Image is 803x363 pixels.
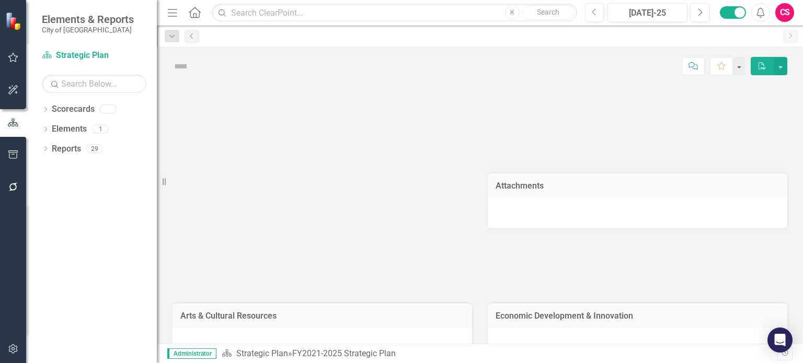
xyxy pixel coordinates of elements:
[222,348,777,360] div: »
[607,3,687,22] button: [DATE]-25
[42,75,146,93] input: Search Below...
[92,125,109,134] div: 1
[42,50,146,62] a: Strategic Plan
[42,13,134,26] span: Elements & Reports
[496,181,779,191] h3: Attachments
[173,58,189,75] img: Not Defined
[537,8,559,16] span: Search
[767,327,793,353] div: Open Intercom Messenger
[52,103,95,115] a: Scorecards
[236,348,288,358] a: Strategic Plan
[42,26,134,34] small: City of [GEOGRAPHIC_DATA]
[52,143,81,155] a: Reports
[180,311,464,321] h3: Arts & Cultural Resources
[292,348,396,358] div: FY2021-2025 Strategic Plan
[167,348,216,359] span: Administrator
[212,4,577,22] input: Search ClearPoint...
[496,311,779,321] h3: Economic Development & Innovation
[5,11,24,30] img: ClearPoint Strategy
[611,7,684,19] div: [DATE]-25
[775,3,794,22] button: CS
[522,5,575,20] button: Search
[52,123,87,135] a: Elements
[86,144,103,153] div: 29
